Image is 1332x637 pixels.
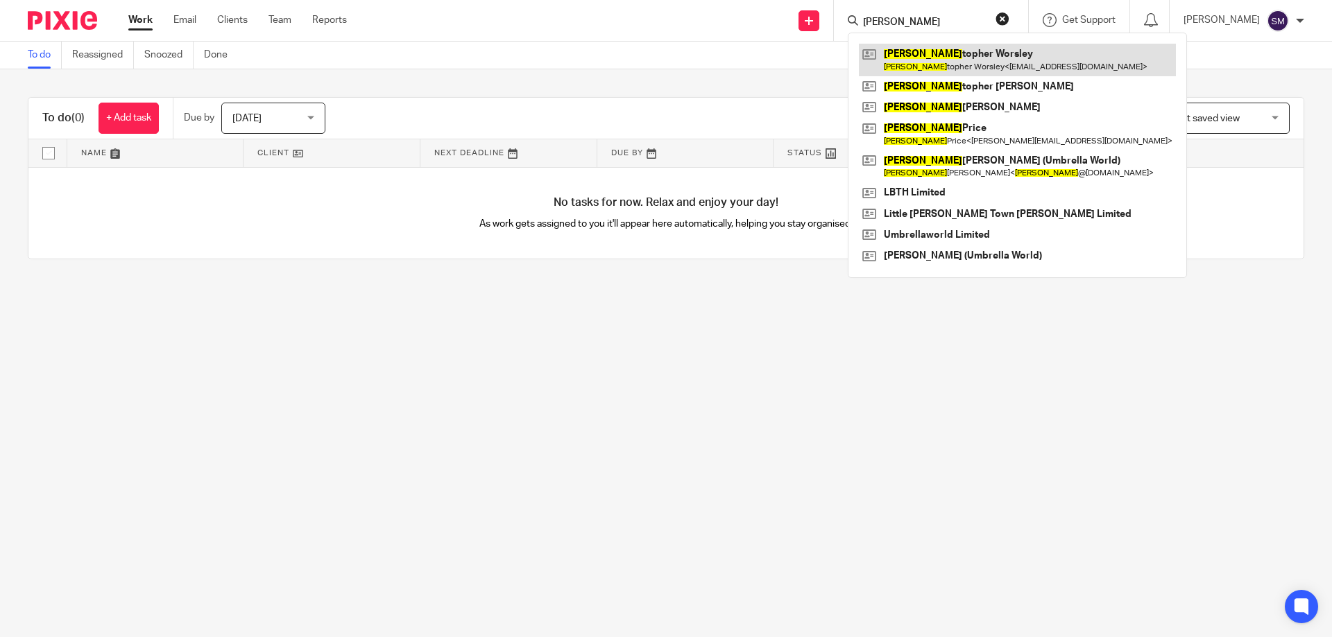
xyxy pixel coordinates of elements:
[312,13,347,27] a: Reports
[184,111,214,125] p: Due by
[204,42,238,69] a: Done
[1267,10,1289,32] img: svg%3E
[217,13,248,27] a: Clients
[1062,15,1116,25] span: Get Support
[996,12,1009,26] button: Clear
[28,42,62,69] a: To do
[128,13,153,27] a: Work
[42,111,85,125] h1: To do
[144,42,194,69] a: Snoozed
[99,103,159,134] a: + Add task
[1184,13,1260,27] p: [PERSON_NAME]
[28,195,1304,210] h4: No tasks for now. Relax and enjoy your day!
[232,114,262,123] span: [DATE]
[28,11,97,30] img: Pixie
[173,13,196,27] a: Email
[71,112,85,123] span: (0)
[1162,114,1240,123] span: Select saved view
[348,217,985,231] p: As work gets assigned to you it'll appear here automatically, helping you stay organised.
[72,42,134,69] a: Reassigned
[268,13,291,27] a: Team
[862,17,987,29] input: Search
